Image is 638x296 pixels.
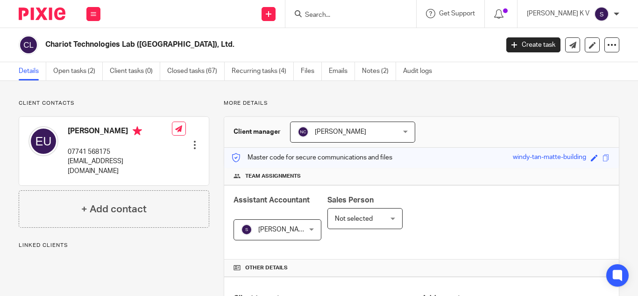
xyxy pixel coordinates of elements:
[439,10,475,17] span: Get Support
[513,152,586,163] div: windy-tan-matte-building
[315,129,366,135] span: [PERSON_NAME]
[81,202,147,217] h4: + Add contact
[527,9,589,18] p: [PERSON_NAME] K V
[19,7,65,20] img: Pixie
[53,62,103,80] a: Open tasks (2)
[301,62,322,80] a: Files
[45,40,403,50] h2: Chariot Technologies Lab ([GEOGRAPHIC_DATA]), Ltd.
[304,11,388,20] input: Search
[68,126,172,138] h4: [PERSON_NAME]
[298,126,309,137] img: svg%3E
[68,157,172,176] p: [EMAIL_ADDRESS][DOMAIN_NAME]
[167,62,225,80] a: Closed tasks (67)
[258,226,321,233] span: [PERSON_NAME] K V
[241,224,252,235] img: svg%3E
[110,62,160,80] a: Client tasks (0)
[327,196,374,204] span: Sales Person
[19,100,209,107] p: Client contacts
[28,126,58,156] img: svg%3E
[224,100,619,107] p: More details
[231,153,392,162] p: Master code for secure communications and files
[234,127,281,137] h3: Client manager
[19,242,209,249] p: Linked clients
[329,62,355,80] a: Emails
[506,37,560,52] a: Create task
[245,173,301,180] span: Team assignments
[403,62,439,80] a: Audit logs
[245,264,288,272] span: Other details
[362,62,396,80] a: Notes (2)
[234,196,310,204] span: Assistant Accountant
[19,35,38,55] img: svg%3E
[68,147,172,157] p: 07741 568175
[133,126,142,136] i: Primary
[19,62,46,80] a: Details
[232,62,294,80] a: Recurring tasks (4)
[594,7,609,22] img: svg%3E
[335,216,373,222] span: Not selected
